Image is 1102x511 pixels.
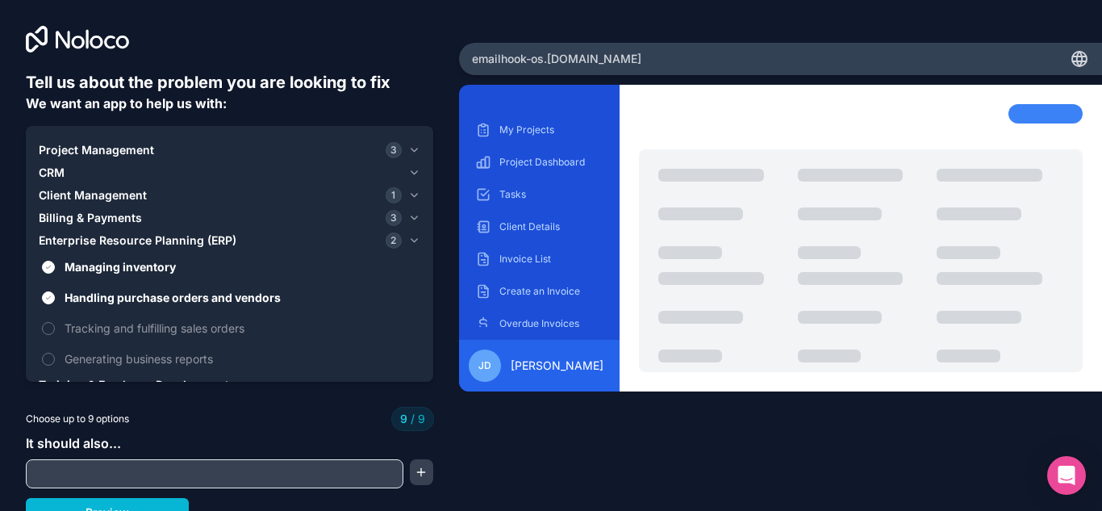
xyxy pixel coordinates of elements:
span: 3 [386,142,402,158]
p: Project Dashboard [499,156,603,169]
span: Project Management [39,142,154,158]
button: Client Management1 [39,184,420,207]
span: CRM [39,165,65,181]
span: 9 [407,411,425,427]
button: Managing inventory [42,261,55,274]
button: CRM [39,161,420,184]
span: [PERSON_NAME] [511,358,603,374]
span: Training & Employee Development [39,377,229,393]
button: Handling purchase orders and vendors [42,291,55,304]
button: Training & Employee Development [39,374,420,396]
span: Handling purchase orders and vendors [65,289,417,306]
span: emailhook-os .[DOMAIN_NAME] [472,51,641,67]
span: We want an app to help us with: [26,95,227,111]
span: Tracking and fulfilling sales orders [65,320,417,337]
button: Billing & Payments3 [39,207,420,229]
span: / [411,412,415,425]
button: Tracking and fulfilling sales orders [42,322,55,335]
span: Client Management [39,187,147,203]
span: Billing & Payments [39,210,142,226]
p: My Projects [499,124,603,136]
span: 1 [386,187,402,203]
span: Managing inventory [65,258,417,275]
div: Enterprise Resource Planning (ERP)2 [39,252,420,374]
span: Generating business reports [65,350,417,367]
p: Invoice List [499,253,603,266]
p: Client Details [499,220,603,233]
span: Enterprise Resource Planning (ERP) [39,232,236,249]
span: 3 [386,210,402,226]
div: scrollable content [472,117,607,327]
button: Project Management3 [39,139,420,161]
span: 9 [400,411,407,427]
h6: Tell us about the problem you are looking to fix [26,71,433,94]
span: 2 [386,232,402,249]
p: Tasks [499,188,603,201]
span: JD [478,359,491,372]
button: Generating business reports [42,353,55,366]
button: Enterprise Resource Planning (ERP)2 [39,229,420,252]
span: Choose up to 9 options [26,412,129,426]
span: It should also... [26,435,121,451]
div: Open Intercom Messenger [1047,456,1086,495]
